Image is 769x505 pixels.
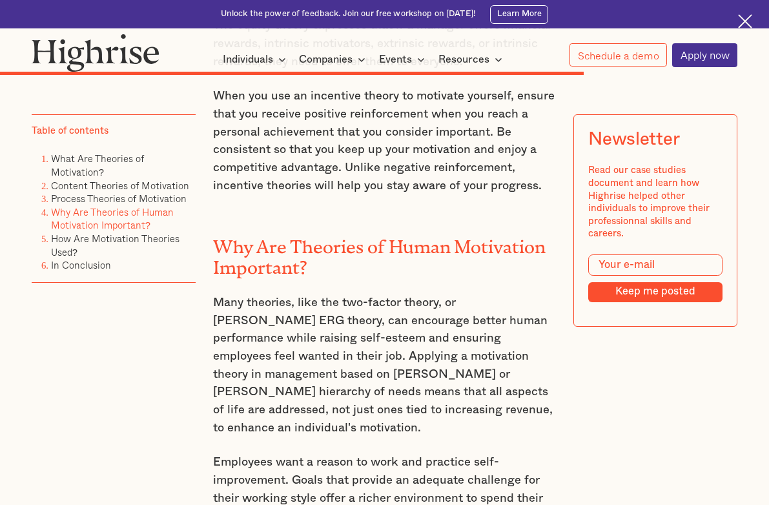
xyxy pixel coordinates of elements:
a: Schedule a demo [569,43,667,67]
a: What Are Theories of Motivation? [51,152,144,180]
img: Cross icon [738,14,752,28]
div: Read our case studies document and learn how Highrise helped other individuals to improve their p... [588,165,722,241]
form: Modal Form [588,254,722,302]
div: Individuals [223,52,290,67]
img: Highrise logo [32,34,159,72]
p: When you use an incentive theory to motivate yourself, ensure that you receive positive reinforce... [213,87,556,194]
a: Apply now [672,43,737,67]
p: Many theories, like the two-factor theory, or [PERSON_NAME] ERG theory, can encourage better huma... [213,294,556,437]
a: In Conclusion [51,258,111,273]
a: Process Theories of Motivation [51,191,187,206]
input: Keep me posted [588,282,722,302]
a: How Are Motivation Theories Used? [51,231,179,260]
div: Resources [438,52,506,67]
div: Companies [299,52,369,67]
a: Content Theories of Motivation [51,178,189,193]
div: Unlock the power of feedback. Join our free workshop on [DATE]! [221,8,476,20]
div: Companies [299,52,353,67]
div: Resources [438,52,489,67]
div: Table of contents [32,125,108,138]
div: Individuals [223,52,273,67]
input: Your e-mail [588,254,722,276]
div: Events [379,52,429,67]
div: Newsletter [588,129,679,150]
a: Learn More [490,5,548,24]
h2: Why Are Theories of Human Motivation Important? [213,232,556,273]
div: Events [379,52,412,67]
a: Why Are Theories of Human Motivation Important? [51,205,174,233]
